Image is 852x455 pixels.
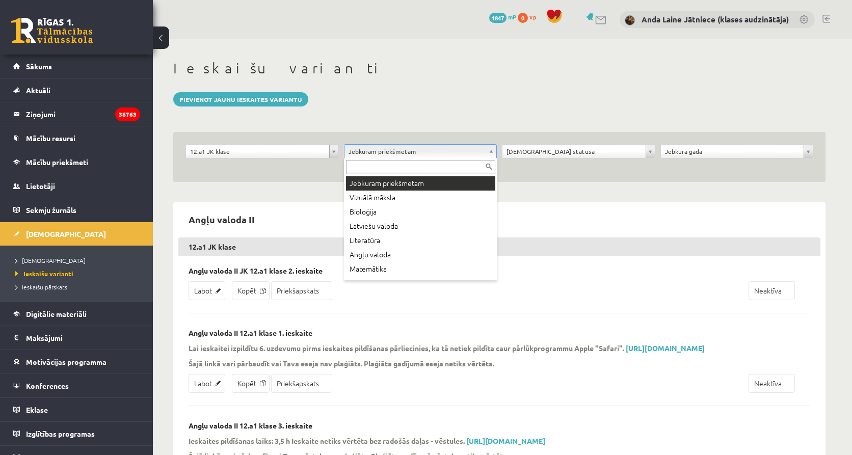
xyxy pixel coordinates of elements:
div: Latviešu valoda [346,219,495,233]
div: Latvijas un pasaules vēsture [346,276,495,290]
div: Literatūra [346,233,495,248]
div: Bioloģija [346,205,495,219]
div: Angļu valoda [346,248,495,262]
div: Jebkuram priekšmetam [346,176,495,191]
div: Matemātika [346,262,495,276]
div: Vizuālā māksla [346,191,495,205]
